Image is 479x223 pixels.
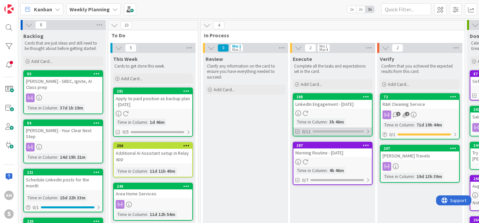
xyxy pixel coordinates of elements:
div: 85[PERSON_NAME] - SBDC, Ignite, AI Class prep [24,71,102,92]
span: Add Card... [121,76,142,82]
a: 249Area Home ServicesTime in Column:11d 12h 54m [113,183,193,221]
span: Review [206,56,223,62]
div: 0/1 [381,130,459,139]
div: Time in Column [26,104,57,111]
span: 1x [347,6,356,13]
div: 287 [293,142,372,148]
span: 0/11 [302,128,311,135]
div: 71d 19h 44m [415,121,444,128]
span: Support [14,1,30,9]
div: 72R&K Cleaning Service [381,94,459,109]
div: Schedule LinkedIn posts for the month [24,175,102,190]
span: Add Card... [301,81,322,87]
a: 85[PERSON_NAME] - SBDC, Ignite, AI Class prepTime in Column:37d 1h 19m [23,70,103,114]
div: 221 [24,169,102,175]
div: 4h 46m [328,167,346,174]
div: 37d 1h 19m [58,104,85,111]
span: 10 [121,21,132,29]
span: 0 / 1 [389,131,396,138]
div: 250Additional AI Assistant setup in Relay app [114,143,192,163]
span: Add Card... [388,81,409,87]
span: : [327,167,328,174]
p: Clarify any information on the card to ensure you have everything needed to succeed. [207,64,284,80]
div: S [4,209,14,219]
span: : [147,167,148,175]
div: 1d 46m [148,118,166,126]
div: 287 [296,143,372,148]
span: 2 [405,112,409,116]
span: : [57,194,58,201]
p: Confirm that you achieved the expected results from this card. [381,64,458,75]
div: 207 [381,145,459,151]
span: : [414,173,415,180]
img: Visit kanbanzone.com [4,4,14,14]
span: Execute [293,56,312,62]
div: 281 [114,88,192,94]
div: Min 1 [232,45,241,48]
div: 11d 11h 40m [148,167,177,175]
div: 249 [117,184,192,189]
div: Time in Column [116,118,147,126]
p: Cards that are just ideas and still need to be thought about before getting started. [25,41,102,52]
div: 72 [384,95,459,99]
div: 85 [27,72,102,76]
div: 14d 19h 21m [58,153,87,161]
div: Apply to paid position as backup plan - [DATE] [114,94,192,109]
div: 221 [27,170,102,175]
span: Add Card... [214,87,235,93]
span: Kanban [34,5,52,13]
span: 4 [213,21,225,29]
div: R&K Cleaning Service [381,100,459,109]
span: 0/7 [302,177,308,184]
span: To Do [111,32,190,39]
div: 281 [117,89,192,94]
p: Cards to get done this week. [114,64,192,69]
div: Time in Column [295,118,327,125]
div: Time in Column [383,121,414,128]
div: 3h 46m [328,118,346,125]
div: 287Morning Routine - [DATE] [293,142,372,157]
div: 19d 13h 39m [415,173,444,180]
span: 0 / 1 [33,204,39,211]
div: Time in Column [116,211,147,218]
span: Backlog [23,33,44,39]
div: 89 [24,120,102,126]
span: 2 [305,44,316,52]
div: KH [4,191,14,200]
div: Time in Column [26,153,57,161]
a: 221Schedule LinkedIn posts for the monthTime in Column:15d 22h 33m0/1 [23,169,103,212]
div: 89 [27,121,102,125]
div: Min 1 [319,45,327,48]
div: 15d 22h 33m [58,194,87,201]
div: Time in Column [26,194,57,201]
a: 288LinkedIn Engagement - [DATE]Time in Column:3h 46m0/11 [293,93,373,136]
div: Time in Column [116,167,147,175]
span: Add Card... [31,58,53,64]
span: Verify [380,56,394,62]
span: 0 [218,44,229,52]
input: Quick Filter... [381,3,431,15]
div: 207 [384,146,459,151]
div: Area Home Services [114,189,192,198]
span: 3x [365,6,374,13]
div: 281Apply to paid position as backup plan - [DATE] [114,88,192,109]
a: 281Apply to paid position as backup plan - [DATE]Time in Column:1d 46m0/5 [113,88,193,137]
a: 207[PERSON_NAME] TravelsTime in Column:19d 13h 39m [380,145,460,183]
span: 5 [125,44,136,52]
span: 2 [396,112,400,116]
div: LinkedIn Engagement - [DATE] [293,100,372,109]
div: [PERSON_NAME] - SBDC, Ignite, AI Class prep [24,77,102,92]
div: 288 [296,95,372,99]
span: : [147,211,148,218]
div: 207[PERSON_NAME] Travels [381,145,459,160]
div: 249 [114,183,192,189]
span: : [147,118,148,126]
div: Max 2 [232,48,241,51]
div: 249Area Home Services [114,183,192,198]
a: 72R&K Cleaning ServiceTime in Column:71d 19h 44m0/1 [380,93,460,139]
b: Weekly Planning [70,6,110,13]
div: 288 [293,94,372,100]
span: : [57,104,58,111]
span: In Process [204,32,456,39]
div: 11d 12h 54m [148,211,177,218]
